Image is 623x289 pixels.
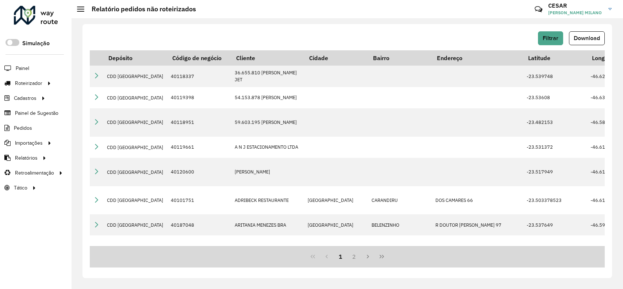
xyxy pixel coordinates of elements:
td: [GEOGRAPHIC_DATA] [304,235,368,264]
span: Tático [14,184,27,192]
td: -23.520379 [523,235,587,264]
td: [PERSON_NAME] [231,235,304,264]
span: Download [574,35,600,41]
td: 40118951 [167,108,231,137]
span: [PERSON_NAME] MILANO [548,9,603,16]
span: Roteirizador [15,79,42,87]
span: Relatórios [15,154,38,162]
td: 40118337 [167,66,231,87]
td: -23.482153 [523,108,587,137]
td: CARANDIRU [368,186,432,215]
span: Retroalimentação [15,169,54,177]
div: Críticas? Dúvidas? Elogios? Sugestões? Entre em contato conosco! [447,2,524,22]
th: Código de negócio [167,50,231,66]
th: Cliente [231,50,304,66]
td: 081 RUA [PERSON_NAME] 1987 [432,235,523,264]
td: -23.517949 [523,158,587,186]
td: CDD [GEOGRAPHIC_DATA] [103,108,167,137]
span: Importações [15,139,43,147]
td: -23.503378523 [523,186,587,215]
td: CDD [GEOGRAPHIC_DATA] [103,137,167,158]
td: [PERSON_NAME] [231,158,304,186]
td: CDD [GEOGRAPHIC_DATA] [103,158,167,186]
th: Endereço [432,50,523,66]
td: 40119398 [167,87,231,108]
td: CDD [GEOGRAPHIC_DATA] [103,235,167,264]
button: Filtrar [538,31,563,45]
td: CDD [GEOGRAPHIC_DATA] [103,186,167,215]
td: R DOUTOR [PERSON_NAME] 97 [432,214,523,235]
td: 54.153.878 [PERSON_NAME] [231,87,304,108]
td: -23.539748 [523,66,587,87]
th: Latitude [523,50,587,66]
span: Pedidos [14,124,32,132]
td: 40120600 [167,158,231,186]
span: Painel de Sugestão [15,109,58,117]
td: CDD [GEOGRAPHIC_DATA] [103,87,167,108]
td: [GEOGRAPHIC_DATA] [304,214,368,235]
td: 40110327 [167,235,231,264]
td: VILA [PERSON_NAME] [368,235,432,264]
span: Cadastros [14,94,36,102]
td: ARITANIA MENEZES BRA [231,214,304,235]
label: Simulação [22,39,50,48]
td: 40101751 [167,186,231,215]
td: 36.655.810 [PERSON_NAME] JET [231,66,304,87]
a: Contato Rápido [531,1,546,17]
h3: CESAR [548,2,603,9]
h2: Relatório pedidos não roteirizados [84,5,196,13]
td: 40187048 [167,214,231,235]
td: 59.603.195 [PERSON_NAME] [231,108,304,137]
td: BELENZINHO [368,214,432,235]
td: 40119661 [167,137,231,158]
button: 2 [347,250,361,263]
td: -23.537649 [523,214,587,235]
span: Filtrar [543,35,558,41]
button: 1 [334,250,347,263]
td: [GEOGRAPHIC_DATA] [304,186,368,215]
button: Next Page [361,250,375,263]
th: Cidade [304,50,368,66]
td: CDD [GEOGRAPHIC_DATA] [103,66,167,87]
td: DOS CAMARES 66 [432,186,523,215]
td: CDD [GEOGRAPHIC_DATA] [103,214,167,235]
th: Bairro [368,50,432,66]
td: -23.53608 [523,87,587,108]
button: Download [569,31,605,45]
button: Last Page [375,250,389,263]
span: Painel [16,65,29,72]
td: A N J ESTACIONAMENTO LTDA [231,137,304,158]
td: -23.531372 [523,137,587,158]
th: Depósito [103,50,167,66]
td: ADRIBECK RESTAURANTE [231,186,304,215]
